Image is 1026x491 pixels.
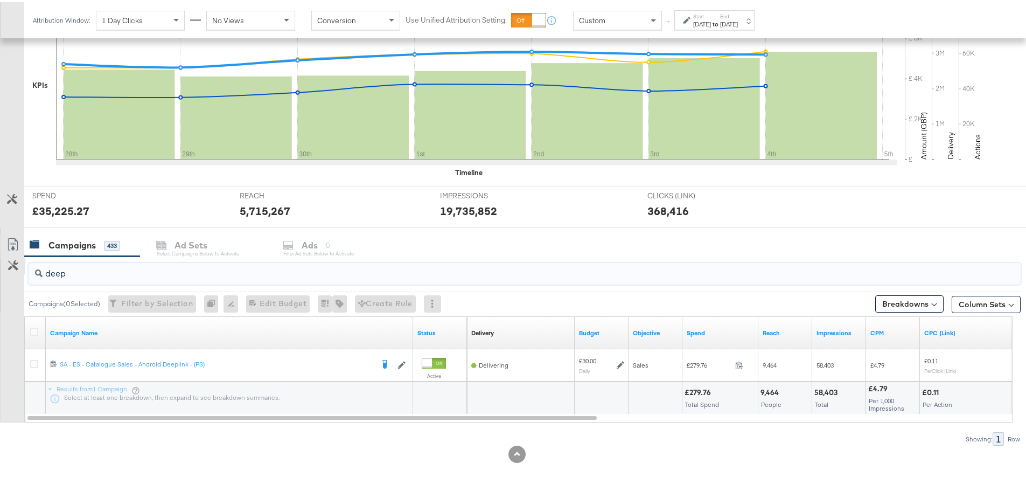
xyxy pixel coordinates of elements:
[32,201,89,217] div: £35,225.27
[1007,433,1021,441] div: Row
[815,398,828,406] span: Total
[922,385,942,396] div: £0.11
[204,293,224,310] div: 0
[711,18,720,26] strong: to
[633,359,648,367] span: Sales
[687,327,754,335] a: The total amount spent to date.
[212,13,244,23] span: No Views
[870,359,884,367] span: £4.79
[579,327,624,335] a: The maximum amount you're willing to spend on your ads, on average each day or over the lifetime ...
[579,355,596,363] div: £30.00
[814,385,841,396] div: 58,403
[633,327,678,335] a: Your campaign's objective.
[693,18,711,26] div: [DATE]
[240,189,320,199] span: REACH
[104,239,120,248] div: 433
[685,398,719,406] span: Total Spend
[579,13,605,23] span: Custom
[32,15,90,22] div: Attribution Window:
[760,385,782,396] div: 9,464
[406,13,507,23] label: Use Unified Attribution Setting:
[32,78,48,88] div: KPIs
[471,327,494,335] div: Delivery
[693,11,711,18] label: Start:
[317,13,356,23] span: Conversion
[720,11,738,18] label: End:
[923,398,952,406] span: Per Action
[102,13,143,23] span: 1 Day Clicks
[869,395,904,410] span: Per 1,000 Impressions
[422,370,446,377] label: Active
[647,189,728,199] span: CLICKS (LINK)
[952,294,1021,311] button: Column Sets
[816,327,862,335] a: The number of times your ad was served. On mobile apps an ad is counted as served the first time ...
[48,237,96,250] div: Campaigns
[43,257,930,278] input: Search Campaigns by Name, ID or Objective
[868,382,891,392] div: £4.79
[946,130,955,157] text: Delivery
[29,297,100,307] div: Campaigns ( 0 Selected)
[455,165,483,176] div: Timeline
[50,327,409,335] a: Your campaign name.
[919,110,929,157] text: Amount (GBP)
[240,201,290,217] div: 5,715,267
[720,18,738,26] div: [DATE]
[32,189,113,199] span: SPEND
[761,398,781,406] span: People
[471,327,494,335] a: Reflects the ability of your Ad Campaign to achieve delivery based on ad states, schedule and bud...
[924,355,938,363] span: £0.11
[440,189,521,199] span: IMPRESSIONS
[965,433,993,441] div: Showing:
[763,359,777,367] span: 9,464
[924,327,1023,335] a: The average cost for each link click you've received from your ad.
[60,358,373,366] div: SA - ES - Catalogue Sales - Android Deeplink - (PS)
[993,430,1004,444] div: 1
[417,327,463,335] a: Shows the current state of your Ad Campaign.
[763,327,808,335] a: The number of people your ad was served to.
[870,327,916,335] a: The average cost you've paid to have 1,000 impressions of your ad.
[685,385,714,396] div: £279.76
[687,359,731,367] span: £279.76
[479,359,508,367] span: Delivering
[663,18,673,22] span: ↑
[816,359,834,367] span: 58,403
[60,358,373,369] a: SA - ES - Catalogue Sales - Android Deeplink - (PS)
[973,132,982,157] text: Actions
[875,293,944,310] button: Breakdowns
[647,201,689,217] div: 368,416
[924,365,957,372] sub: Per Click (Link)
[579,365,590,372] sub: Daily
[440,201,497,217] div: 19,735,852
